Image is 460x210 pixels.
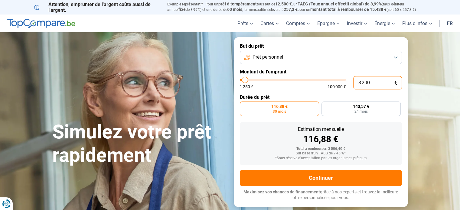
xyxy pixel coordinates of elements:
p: grâce à nos experts et trouvez la meilleure offre personnalisée pour vous. [240,189,402,201]
button: Prêt personnel [240,51,402,64]
label: But du prêt [240,43,402,49]
span: 30 mois [273,110,286,113]
div: Sur base d'un TAEG de 7,45 %* [245,151,397,156]
span: Maximisez vos chances de financement [243,189,320,194]
span: € [394,80,397,86]
a: Énergie [371,15,399,32]
a: Comptes [282,15,314,32]
div: *Sous réserve d'acceptation par les organismes prêteurs [245,156,397,160]
label: Montant de l'emprunt [240,69,402,75]
h1: Simulez votre prêt rapidement [52,121,227,167]
div: 116,88 € [245,135,397,144]
span: 60 mois [227,7,242,12]
span: TAEG (Taux annuel effectif global) de 8,99% [298,2,382,6]
a: Épargne [314,15,343,32]
span: 116,88 € [271,104,288,108]
a: Investir [343,15,371,32]
a: fr [443,15,456,32]
p: Exemple représentatif : Pour un tous but de , un (taux débiteur annuel de 8,99%) et une durée de ... [167,2,426,12]
label: Durée du prêt [240,94,402,100]
span: 12.500 € [275,2,292,6]
span: 257,3 € [284,7,298,12]
a: Prêts [234,15,257,32]
span: montant total à rembourser de 15.438 € [310,7,387,12]
span: 24 mois [354,110,368,113]
span: 100 000 € [328,85,346,89]
span: 1 250 € [240,85,253,89]
button: Continuer [240,170,402,186]
span: fixe [178,7,186,12]
div: Total à rembourser: 3 506,40 € [245,147,397,151]
span: 143,57 € [353,104,369,108]
div: Estimation mensuelle [245,127,397,132]
p: Attention, emprunter de l'argent coûte aussi de l'argent. [34,2,160,13]
span: Prêt personnel [253,54,283,60]
span: prêt à tempérament [218,2,257,6]
a: Plus d'infos [399,15,436,32]
img: TopCompare [7,19,75,28]
a: Cartes [257,15,282,32]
